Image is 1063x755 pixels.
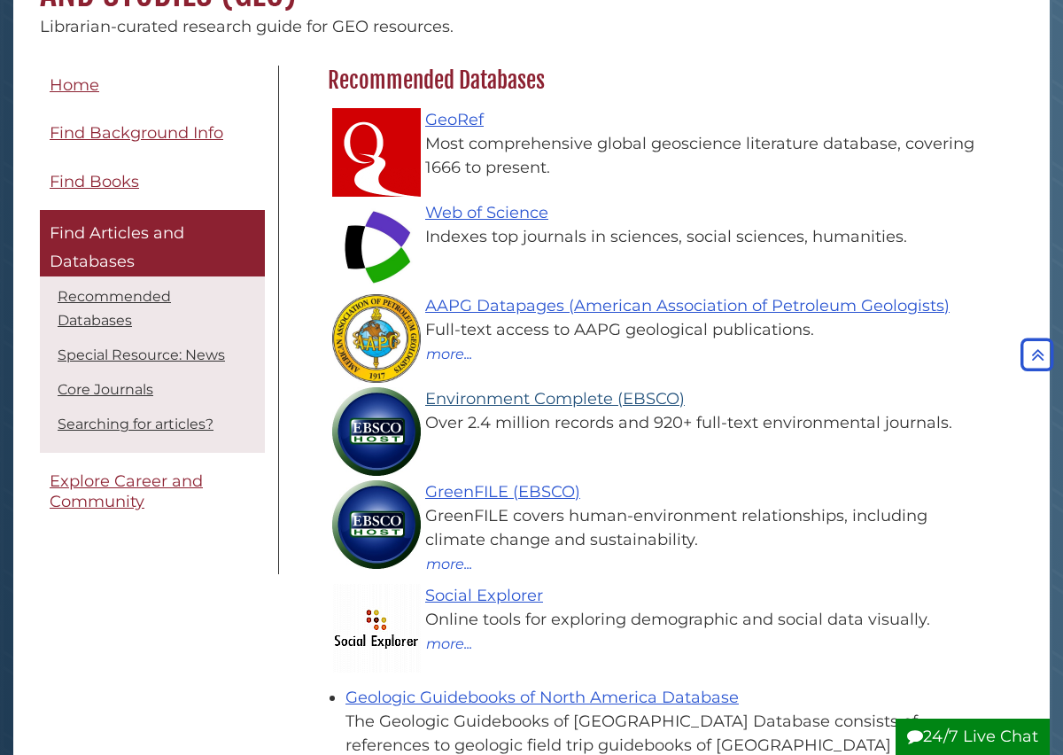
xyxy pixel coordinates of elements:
[50,172,139,191] span: Find Books
[345,411,988,435] div: Over 2.4 million records and 920+ full-text environmental journals.
[425,482,580,502] a: GreenFILE (EBSCO)
[319,66,997,95] h2: Recommended Databases
[40,113,265,153] a: Find Background Info
[425,389,685,409] a: Environment Complete (EBSCO)
[425,296,950,315] a: AAPG Datapages (American Association of Petroleum Geologists)
[50,75,99,95] span: Home
[345,608,988,632] div: Online tools for exploring demographic and social data visually.
[50,123,223,143] span: Find Background Info
[58,416,213,432] a: Searching for articles?
[345,688,739,707] a: Geologic Guidebooks of North America Database
[425,110,484,129] a: GeoRef
[345,132,988,180] div: Most comprehensive global geoscience literature database, covering 1666 to present.
[345,225,988,249] div: Indexes top journals in sciences, social sciences, humanities.
[58,381,153,398] a: Core Journals
[896,719,1050,755] button: 24/7 Live Chat
[40,162,265,202] a: Find Books
[50,223,184,271] span: Find Articles and Databases
[40,462,265,521] a: Explore Career and Community
[50,471,203,511] span: Explore Career and Community
[425,632,473,655] button: more...
[40,66,265,105] a: Home
[425,552,473,575] button: more...
[40,210,265,276] a: Find Articles and Databases
[58,346,225,363] a: Special Resource: News
[40,66,265,531] div: Guide Pages
[58,288,171,329] a: Recommended Databases
[345,318,988,342] div: Full-text access to AAPG geological publications.
[425,203,548,222] a: Web of Science
[40,17,454,36] span: Librarian-curated research guide for GEO resources.
[425,586,543,605] a: Social Explorer
[1016,346,1059,365] a: Back to Top
[425,342,473,365] button: more...
[345,504,988,552] div: GreenFILE covers human-environment relationships, including climate change and sustainability.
